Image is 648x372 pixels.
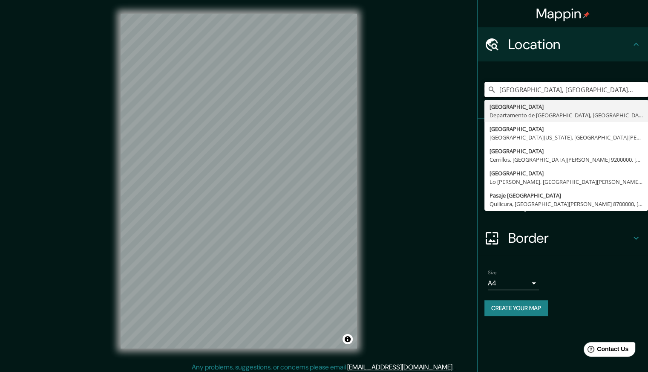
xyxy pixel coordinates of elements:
[490,191,643,200] div: Pasaje [GEOGRAPHIC_DATA]
[490,125,643,133] div: [GEOGRAPHIC_DATA]
[478,27,648,61] div: Location
[536,5,590,22] h4: Mappin
[347,363,452,372] a: [EMAIL_ADDRESS][DOMAIN_NAME]
[490,169,643,177] div: [GEOGRAPHIC_DATA]
[572,339,639,363] iframe: Help widget launcher
[478,153,648,187] div: Style
[484,82,648,97] input: Pick your city or area
[508,230,631,247] h4: Border
[484,300,548,316] button: Create your map
[490,111,643,119] div: Departamento de [GEOGRAPHIC_DATA], [GEOGRAPHIC_DATA]
[488,269,497,276] label: Size
[478,119,648,153] div: Pins
[490,133,643,142] div: [GEOGRAPHIC_DATA][US_STATE], [GEOGRAPHIC_DATA][PERSON_NAME] 8240000, [GEOGRAPHIC_DATA]
[478,187,648,221] div: Layout
[490,102,643,111] div: [GEOGRAPHIC_DATA]
[508,36,631,53] h4: Location
[490,200,643,208] div: Quilicura, [GEOGRAPHIC_DATA][PERSON_NAME] 8700000, [GEOGRAPHIC_DATA]
[490,155,643,164] div: Cerrillos, [GEOGRAPHIC_DATA][PERSON_NAME] 9200000, [GEOGRAPHIC_DATA]
[478,221,648,255] div: Border
[583,12,590,18] img: pin-icon.png
[343,334,353,344] button: Toggle attribution
[121,14,357,349] canvas: Map
[490,177,643,186] div: Lo [PERSON_NAME], [GEOGRAPHIC_DATA][PERSON_NAME], [GEOGRAPHIC_DATA]
[508,195,631,212] h4: Layout
[488,276,539,290] div: A4
[490,147,643,155] div: [GEOGRAPHIC_DATA]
